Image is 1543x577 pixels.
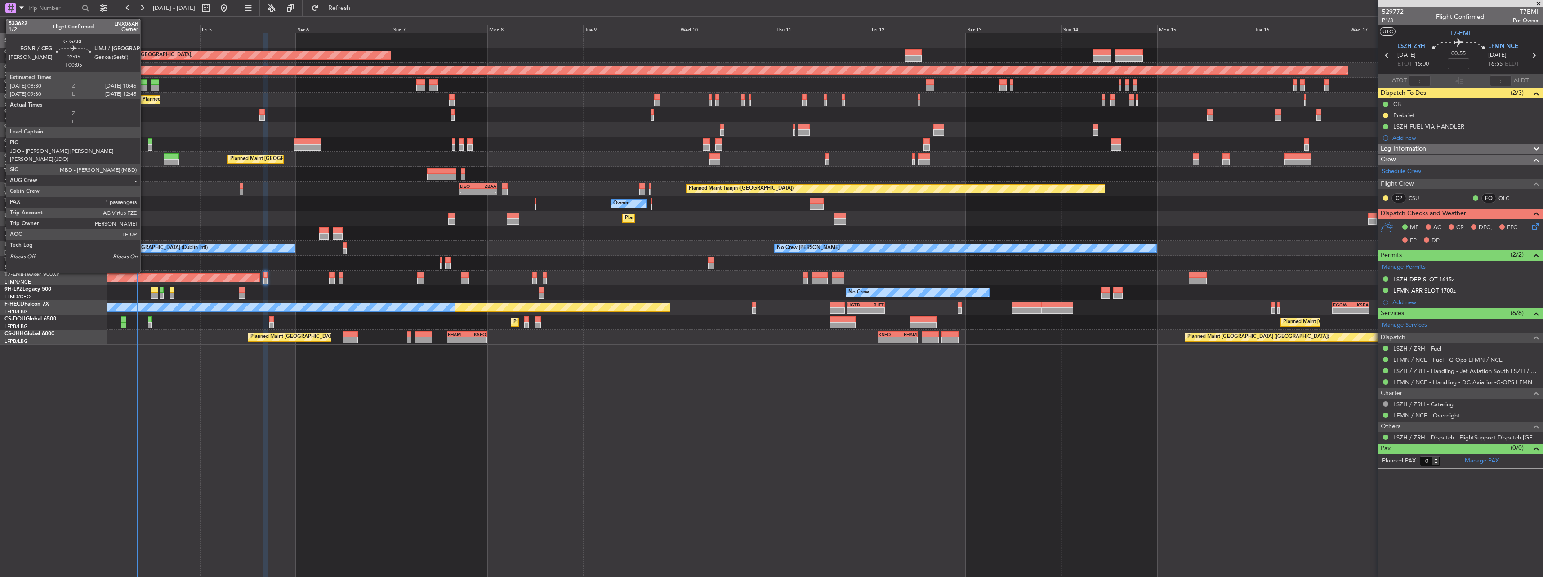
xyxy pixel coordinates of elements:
[613,197,629,210] div: Owner
[966,25,1061,33] div: Sat 13
[4,257,25,262] span: T7-DYN
[307,1,361,15] button: Refresh
[4,264,60,271] a: EVRA/[PERSON_NAME]
[866,308,884,313] div: -
[467,337,486,343] div: -
[1253,25,1349,33] div: Tue 16
[4,242,69,248] a: LX-AOACitation Mustang
[1432,236,1440,245] span: DP
[1393,378,1532,386] a: LFMN / NCE - Handling - DC Aviation-G-OPS LFMN
[4,183,45,188] a: T7-FFIFalcon 7X
[1393,434,1539,441] a: LSZH / ZRH - Dispatch - FlightSupport Dispatch [GEOGRAPHIC_DATA]
[1393,123,1464,130] div: LSZH FUEL VIA HANDLER
[27,1,79,15] input: Trip Number
[10,18,98,32] button: Only With Activity
[1513,7,1539,17] span: T7EMI
[4,331,54,337] a: CS-JHHGlobal 6000
[1481,193,1496,203] div: FO
[4,190,31,196] a: VHHH/HKG
[143,93,284,107] div: Planned Maint [GEOGRAPHIC_DATA] ([GEOGRAPHIC_DATA])
[1393,412,1460,419] a: LFMN / NCE - Overnight
[1382,7,1404,17] span: 529772
[4,287,51,292] a: 9H-LPZLegacy 500
[1392,134,1539,142] div: Add new
[1393,345,1441,352] a: LSZH / ZRH - Fuel
[1187,330,1329,344] div: Planned Maint [GEOGRAPHIC_DATA] ([GEOGRAPHIC_DATA])
[847,302,865,307] div: UGTB
[1397,60,1412,69] span: ETOT
[879,337,897,343] div: -
[1392,76,1407,85] span: ATOT
[4,138,56,144] a: G-ENRGPraetor 600
[4,79,79,84] a: G-GARECessna Citation XLS+
[4,124,24,129] span: G-SPCY
[1381,88,1426,98] span: Dispatch To-Dos
[4,79,25,84] span: G-GARE
[109,18,124,26] div: [DATE]
[4,183,20,188] span: T7-FFI
[4,101,28,107] a: EGLF/FAB
[897,332,916,337] div: EHAM
[4,64,79,70] a: G-GAALCessna Citation XLS+
[625,212,684,225] div: Planned Maint Dusseldorf
[4,272,59,277] a: T7-EMIHawker 900XP
[250,330,392,344] div: Planned Maint [GEOGRAPHIC_DATA] ([GEOGRAPHIC_DATA])
[4,302,24,307] span: F-HECD
[1393,367,1539,375] a: LSZH / ZRH - Handling - Jet Aviation South LSZH / ZRH
[4,86,31,93] a: EGNR/CEG
[1488,60,1503,69] span: 16:55
[296,25,392,33] div: Sat 6
[4,316,26,322] span: CS-DOU
[1381,388,1402,399] span: Charter
[4,338,28,345] a: LFPB/LBG
[1410,236,1417,245] span: FP
[153,4,195,12] span: [DATE] - [DATE]
[847,308,865,313] div: -
[1157,25,1253,33] div: Mon 15
[1511,443,1524,453] span: (0/0)
[1381,209,1466,219] span: Dispatch Checks and Weather
[1333,308,1351,313] div: -
[1507,223,1517,232] span: FFC
[1351,308,1369,313] div: -
[1381,179,1414,189] span: Flight Crew
[392,25,487,33] div: Sun 7
[200,25,296,33] div: Fri 5
[478,189,496,195] div: -
[1498,194,1519,202] a: OLC
[1382,457,1416,466] label: Planned PAX
[1410,223,1418,232] span: MF
[107,241,208,255] div: No Crew [GEOGRAPHIC_DATA] (Dublin Intl)
[4,219,31,226] a: EGGW/LTN
[4,308,28,315] a: LFPB/LBG
[1514,76,1529,85] span: ALDT
[1382,167,1421,176] a: Schedule Crew
[4,94,56,99] a: G-SIRSCitation Excel
[4,293,31,300] a: LFMD/CEQ
[4,138,26,144] span: G-ENRG
[1451,49,1466,58] span: 00:55
[1349,25,1445,33] div: Wed 17
[4,272,22,277] span: T7-EMI
[4,71,31,78] a: EGGW/LTN
[1380,27,1396,36] button: UTC
[4,153,65,159] a: G-VNORChallenger 650
[230,152,372,166] div: Planned Maint [GEOGRAPHIC_DATA] ([GEOGRAPHIC_DATA])
[1283,315,1425,329] div: Planned Maint [GEOGRAPHIC_DATA] ([GEOGRAPHIC_DATA])
[1393,400,1454,408] a: LSZH / ZRH - Catering
[4,49,58,55] a: G-FOMOGlobal 6000
[1456,223,1464,232] span: CR
[478,183,496,189] div: ZBAA
[4,160,28,167] a: EGLF/FAB
[4,49,27,55] span: G-FOMO
[487,25,583,33] div: Mon 8
[679,25,775,33] div: Wed 10
[1382,321,1427,330] a: Manage Services
[1488,42,1518,51] span: LFMN NCE
[4,316,56,322] a: CS-DOUGlobal 6500
[1393,356,1503,364] a: LFMN / NCE - Fuel - G-Ops LFMN / NCE
[4,198,53,203] a: T7-LZZIPraetor 600
[775,25,870,33] div: Thu 11
[4,64,25,70] span: G-GAAL
[1381,155,1396,165] span: Crew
